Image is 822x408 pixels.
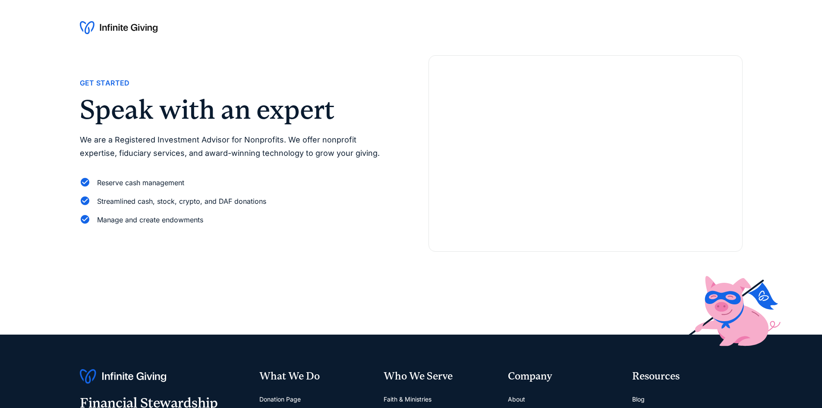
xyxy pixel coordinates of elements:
[259,391,301,408] a: Donation Page
[632,391,645,408] a: Blog
[384,391,431,408] a: Faith & Ministries
[80,96,394,123] h2: Speak with an expert
[384,369,494,384] div: Who We Serve
[97,196,266,207] div: Streamlined cash, stock, crypto, and DAF donations
[97,177,184,189] div: Reserve cash management
[632,369,743,384] div: Resources
[508,391,525,408] a: About
[443,83,728,237] iframe: Form 0
[80,77,130,89] div: Get Started
[80,133,394,160] p: We are a Registered Investment Advisor for Nonprofits. We offer nonprofit expertise, fiduciary se...
[508,369,618,384] div: Company
[259,369,370,384] div: What We Do
[97,214,203,226] div: Manage and create endowments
